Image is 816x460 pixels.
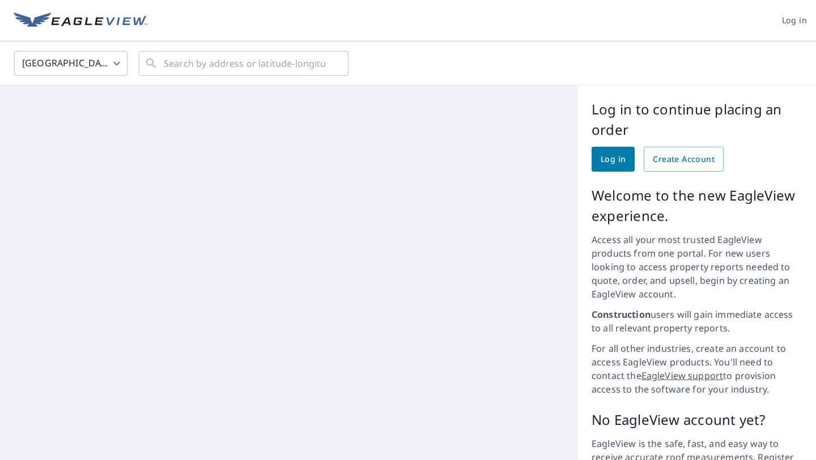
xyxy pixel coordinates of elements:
p: No EagleView account yet? [592,410,802,430]
span: Log in [782,14,807,28]
span: Log in [601,152,626,167]
p: Log in to continue placing an order [592,99,802,140]
p: For all other industries, create an account to access EagleView products. You'll need to contact ... [592,342,802,396]
input: Search by address or latitude-longitude [164,48,325,79]
img: EV Logo [14,12,147,29]
a: EagleView support [641,369,724,382]
a: Log in [592,147,635,172]
a: Create Account [644,147,724,172]
p: users will gain immediate access to all relevant property reports. [592,308,802,335]
p: Access all your most trusted EagleView products from one portal. For new users looking to access ... [592,233,802,301]
p: Welcome to the new EagleView experience. [592,185,802,226]
div: [GEOGRAPHIC_DATA] [14,48,127,79]
strong: Construction [592,308,651,321]
span: Create Account [653,152,715,167]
